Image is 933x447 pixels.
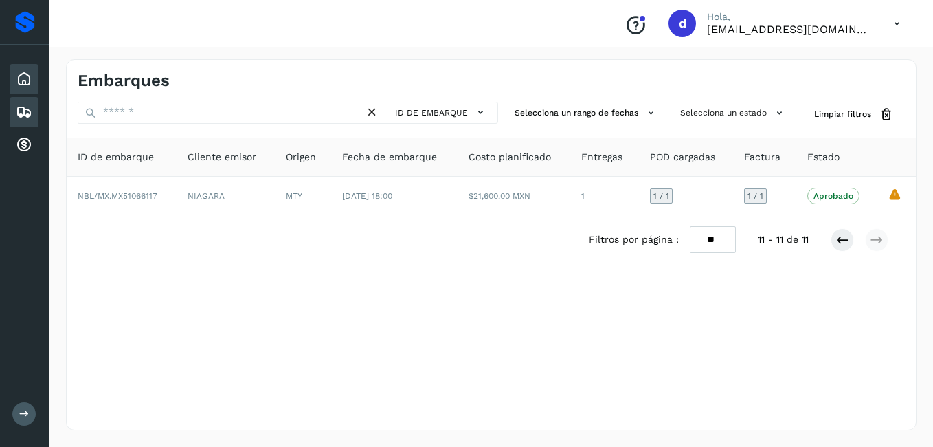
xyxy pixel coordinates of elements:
span: Costo planificado [469,150,551,164]
p: dcordero@grupoterramex.com [707,23,872,36]
span: Cliente emisor [188,150,256,164]
div: Cuentas por cobrar [10,130,38,160]
span: Estado [807,150,840,164]
span: NBL/MX.MX51066117 [78,191,157,201]
span: 1 / 1 [747,192,763,200]
p: Hola, [707,11,872,23]
span: Filtros por página : [589,232,679,247]
h4: Embarques [78,71,170,91]
td: 1 [570,177,638,215]
button: Selecciona un estado [675,102,792,124]
td: MTY [275,177,331,215]
div: Inicio [10,64,38,94]
span: Entregas [581,150,622,164]
span: ID de embarque [78,150,154,164]
span: POD cargadas [650,150,715,164]
div: Embarques [10,97,38,127]
p: Aprobado [813,191,853,201]
span: Factura [744,150,780,164]
td: NIAGARA [177,177,275,215]
span: ID de embarque [395,107,468,119]
span: Origen [286,150,316,164]
span: Fecha de embarque [342,150,437,164]
button: Selecciona un rango de fechas [509,102,664,124]
span: Limpiar filtros [814,108,871,120]
span: 1 / 1 [653,192,669,200]
td: $21,600.00 MXN [458,177,570,215]
span: 11 - 11 de 11 [758,232,809,247]
button: Limpiar filtros [803,102,905,127]
span: [DATE] 18:00 [342,191,392,201]
button: ID de embarque [391,102,492,122]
